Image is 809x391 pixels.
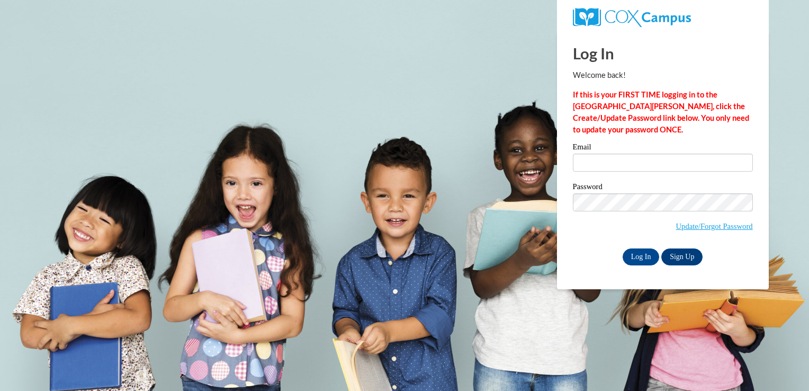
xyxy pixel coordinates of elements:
strong: If this is your FIRST TIME logging in to the [GEOGRAPHIC_DATA][PERSON_NAME], click the Create/Upd... [573,90,749,134]
a: Sign Up [661,248,703,265]
input: Log In [623,248,660,265]
p: Welcome back! [573,69,753,81]
a: Update/Forgot Password [676,222,753,230]
label: Password [573,183,753,193]
a: COX Campus [573,12,691,21]
h1: Log In [573,42,753,64]
label: Email [573,143,753,154]
img: COX Campus [573,8,691,27]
